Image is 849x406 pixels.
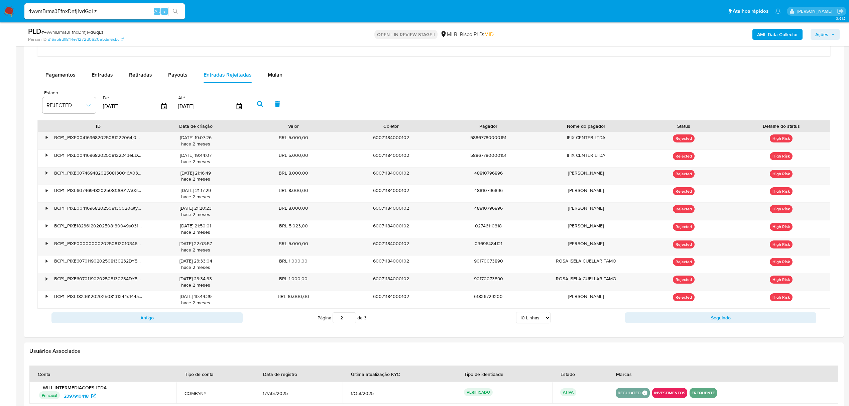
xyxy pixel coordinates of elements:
span: # 4wvmBrma3FfnxDnfj1vdGqLz [41,29,104,35]
b: AML Data Collector [757,29,798,40]
a: Sair [837,8,844,15]
span: MID [484,30,494,38]
span: Ações [815,29,828,40]
span: s [163,8,165,14]
a: Notificações [775,8,781,14]
button: Ações [811,29,840,40]
p: sara.carvalhaes@mercadopago.com.br [797,8,835,14]
button: AML Data Collector [752,29,803,40]
b: PLD [28,26,41,36]
span: Risco PLD: [460,31,494,38]
b: Person ID [28,36,46,42]
span: Alt [154,8,160,14]
a: d16ab5d1f844e7f272d06205bdaf6cbc [48,36,124,42]
p: OPEN - IN REVIEW STAGE I [374,30,438,39]
h2: Usuários Associados [29,348,838,354]
button: search-icon [168,7,182,16]
input: Pesquise usuários ou casos... [24,7,185,16]
span: 3.161.2 [836,16,846,21]
div: MLB [440,31,457,38]
span: Atalhos rápidos [733,8,768,15]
